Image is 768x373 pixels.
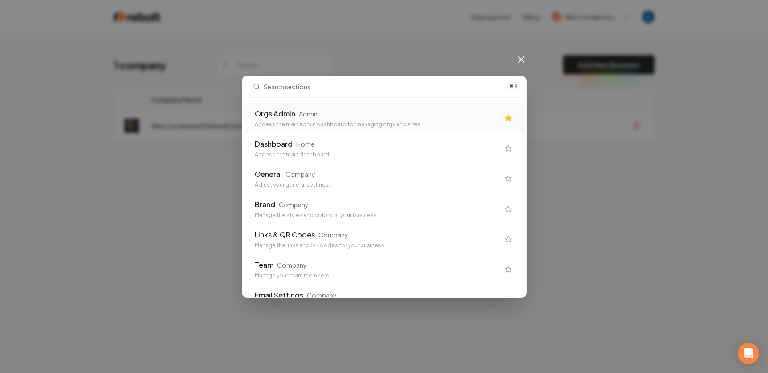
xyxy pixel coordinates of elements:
div: Suggestions [242,98,526,297]
input: Search sections... [264,76,502,97]
div: Company [285,170,315,179]
div: Company [279,200,309,209]
div: Access the main dashboard [255,151,499,158]
div: Manage the links and QR codes for your business. [255,242,499,249]
div: Links & QR Codes [255,229,315,240]
div: Team [255,260,273,270]
div: Orgs Admin [255,108,295,119]
div: Company [277,261,307,269]
div: Email Settings [255,290,303,301]
div: Dashboard [255,139,293,149]
div: Admin [299,109,318,118]
div: Company [318,230,348,239]
div: Manage the styles and colors of your business. [255,212,499,219]
div: Manage your team members. [255,272,499,279]
div: General [255,169,282,180]
div: Home [296,140,314,148]
div: Company [307,291,337,300]
div: Adjust your general settings. [255,181,499,189]
div: Brand [255,199,275,210]
div: Access the main admin dashboard for managing orgs and sites [255,121,499,128]
div: Open Intercom Messenger [738,343,759,364]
